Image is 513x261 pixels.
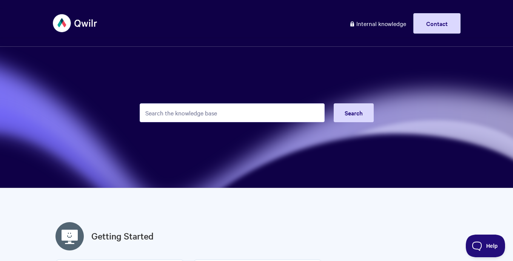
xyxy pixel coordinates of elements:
a: Getting Started [91,229,154,243]
span: Search [345,109,363,117]
button: Search [334,103,374,122]
input: Search the knowledge base [140,103,325,122]
iframe: Toggle Customer Support [466,235,505,257]
a: Contact [413,13,461,34]
a: Internal knowledge [344,13,412,34]
img: Qwilr Help Center [53,9,98,37]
